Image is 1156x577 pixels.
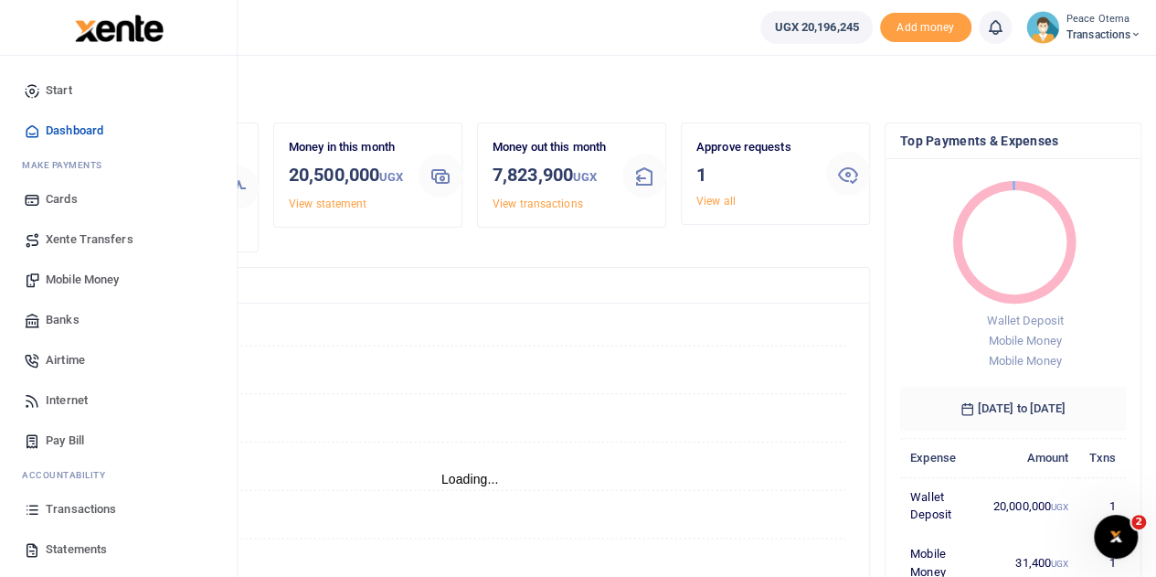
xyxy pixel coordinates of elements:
li: Toup your wallet [880,13,971,43]
h6: [DATE] to [DATE] [900,387,1126,431]
span: countability [36,468,105,482]
a: Statements [15,529,222,570]
a: View transactions [493,198,583,210]
span: Dashboard [46,122,103,140]
span: Start [46,81,72,100]
h3: 20,500,000 [289,161,404,191]
a: Cards [15,179,222,219]
small: UGX [1051,559,1068,569]
span: Mobile Money [46,271,119,289]
span: Mobile Money [988,334,1061,347]
img: logo-large [75,15,164,42]
small: Peace Otema [1066,12,1141,27]
a: Dashboard [15,111,222,151]
td: 20,000,000 [983,477,1079,534]
span: Internet [46,391,88,410]
h4: Top Payments & Expenses [900,131,1126,151]
a: View all [696,195,736,208]
span: Banks [46,311,80,329]
h4: Transactions Overview [85,275,854,295]
li: M [15,151,222,179]
a: Pay Bill [15,421,222,461]
small: UGX [379,170,403,184]
a: Airtime [15,340,222,380]
span: Airtime [46,351,85,369]
span: Add money [880,13,971,43]
h3: 1 [696,161,811,188]
span: UGX 20,196,245 [774,18,858,37]
span: Cards [46,190,78,208]
h3: 7,823,900 [493,161,608,191]
h4: Hello Peace [69,79,1141,99]
a: Start [15,70,222,111]
span: Pay Bill [46,432,84,450]
a: Add money [880,19,971,33]
a: profile-user Peace Otema Transactions [1026,11,1141,44]
a: Mobile Money [15,260,222,300]
th: Txns [1078,438,1126,477]
small: UGX [573,170,597,184]
li: Wallet ballance [753,11,879,44]
p: Approve requests [696,138,811,157]
span: Wallet Deposit [986,314,1063,327]
small: UGX [1051,502,1068,512]
td: 1 [1078,477,1126,534]
a: Transactions [15,489,222,529]
span: Statements [46,540,107,559]
p: Money in this month [289,138,404,157]
p: Money out this month [493,138,608,157]
span: Mobile Money [988,354,1061,368]
li: Ac [15,461,222,489]
a: Banks [15,300,222,340]
text: Loading... [441,472,499,486]
img: profile-user [1026,11,1059,44]
iframe: Intercom live chat [1094,515,1138,559]
span: 2 [1131,515,1146,529]
span: Transactions [46,500,116,518]
th: Expense [900,438,983,477]
a: Internet [15,380,222,421]
td: Wallet Deposit [900,477,983,534]
a: UGX 20,196,245 [760,11,872,44]
span: Xente Transfers [46,230,133,249]
a: Xente Transfers [15,219,222,260]
a: View statement [289,198,366,210]
span: ake Payments [31,158,102,172]
th: Amount [983,438,1079,477]
a: logo-small logo-large logo-large [73,20,164,34]
span: Transactions [1066,27,1141,43]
